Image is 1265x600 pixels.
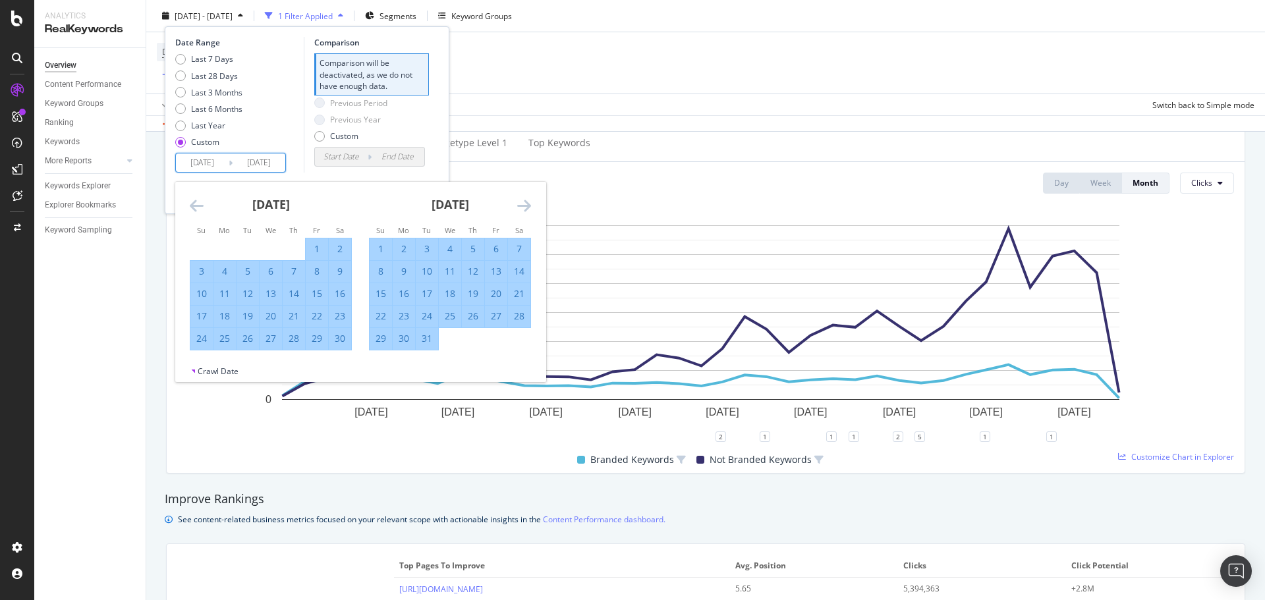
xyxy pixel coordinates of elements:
[716,431,726,442] div: 2
[306,310,328,323] div: 22
[1046,431,1057,442] div: 1
[329,332,351,345] div: 30
[190,310,213,323] div: 17
[1147,94,1254,115] button: Switch back to Simple mode
[329,265,351,278] div: 9
[45,198,116,212] div: Explorer Bookmarks
[190,327,213,350] td: Selected. Sunday, September 24, 2023
[462,305,485,327] td: Selected. Thursday, October 26, 2023
[283,287,305,300] div: 14
[1054,177,1069,188] div: Day
[416,283,439,305] td: Selected. Tuesday, October 17, 2023
[165,512,1247,526] div: info banner
[393,305,416,327] td: Selected. Monday, October 23, 2023
[1071,583,1213,595] div: +2.8M
[45,154,123,168] a: More Reports
[903,560,1057,572] span: Clicks
[970,406,1003,417] text: [DATE]
[306,265,328,278] div: 8
[1131,451,1234,462] span: Customize Chart in Explorer
[883,406,916,417] text: [DATE]
[176,153,229,172] input: Start Date
[485,238,508,260] td: Selected. Friday, October 6, 2023
[370,238,393,260] td: Selected. Sunday, October 1, 2023
[462,287,484,300] div: 19
[485,242,507,256] div: 6
[370,260,393,283] td: Selected. Sunday, October 8, 2023
[45,59,76,72] div: Overview
[530,406,563,417] text: [DATE]
[370,310,392,323] div: 22
[190,198,204,214] div: Move backward to switch to the previous month.
[315,148,368,166] input: Start Date
[45,179,111,193] div: Keywords Explorer
[45,179,136,193] a: Keywords Explorer
[468,225,477,235] small: Th
[177,219,1224,437] svg: A chart.
[370,305,393,327] td: Selected. Sunday, October 22, 2023
[191,53,233,65] div: Last 7 Days
[289,225,298,235] small: Th
[260,305,283,327] td: Selected. Wednesday, September 20, 2023
[191,136,219,148] div: Custom
[191,120,225,131] div: Last Year
[1220,555,1252,587] div: Open Intercom Messenger
[213,283,237,305] td: Selected. Monday, September 11, 2023
[330,97,387,109] div: Previous Period
[266,225,276,235] small: We
[393,310,415,323] div: 23
[441,406,474,417] text: [DATE]
[1057,406,1090,417] text: [DATE]
[329,283,352,305] td: Selected. Saturday, September 16, 2023
[706,406,739,417] text: [DATE]
[175,10,233,21] span: [DATE] - [DATE]
[415,136,507,150] div: Top pagetype Level 1
[416,260,439,283] td: Selected. Tuesday, October 10, 2023
[191,103,242,115] div: Last 6 Months
[45,154,92,168] div: More Reports
[451,10,512,21] div: Keyword Groups
[45,78,121,92] div: Content Performance
[590,452,674,468] span: Branded Keywords
[508,283,531,305] td: Selected. Saturday, October 21, 2023
[306,238,329,260] td: Selected. Friday, September 1, 2023
[445,225,455,235] small: We
[399,584,483,595] a: [URL][DOMAIN_NAME]
[175,53,242,65] div: Last 7 Days
[735,583,877,595] div: 5.65
[191,70,238,81] div: Last 28 Days
[260,310,282,323] div: 20
[237,283,260,305] td: Selected. Tuesday, September 12, 2023
[213,310,236,323] div: 18
[260,265,282,278] div: 6
[439,310,461,323] div: 25
[1090,177,1111,188] div: Week
[278,10,333,21] div: 1 Filter Applied
[336,225,344,235] small: Sa
[462,242,484,256] div: 5
[370,332,392,345] div: 29
[508,287,530,300] div: 21
[485,265,507,278] div: 13
[485,305,508,327] td: Selected. Friday, October 27, 2023
[329,260,352,283] td: Selected. Saturday, September 9, 2023
[393,260,416,283] td: Selected. Monday, October 9, 2023
[432,196,469,212] strong: [DATE]
[45,198,136,212] a: Explorer Bookmarks
[45,22,135,37] div: RealKeywords
[422,225,431,235] small: Tu
[370,242,392,256] div: 1
[528,136,590,150] div: Top Keywords
[45,97,103,111] div: Keyword Groups
[213,327,237,350] td: Selected. Monday, September 25, 2023
[485,287,507,300] div: 20
[462,260,485,283] td: Selected. Thursday, October 12, 2023
[45,116,74,130] div: Ranking
[306,242,328,256] div: 1
[1080,173,1122,194] button: Week
[45,223,112,237] div: Keyword Sampling
[175,182,546,366] div: Calendar
[190,287,213,300] div: 10
[45,78,136,92] a: Content Performance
